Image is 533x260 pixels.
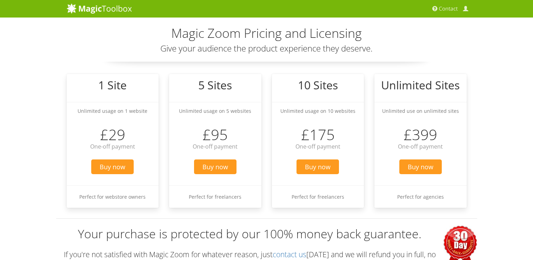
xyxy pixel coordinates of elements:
img: MagicToolbox.com - Image tools for your website [67,3,132,14]
span: Contact [439,5,458,12]
h3: £175 [272,126,364,143]
li: Unlimited usage on 1 website [67,102,159,119]
li: Perfect for agencies [374,185,467,208]
a: contact us [273,249,306,259]
span: One-off payment [193,143,238,150]
h3: £29 [67,126,159,143]
li: Perfect for freelancers [169,185,261,208]
big: Unlimited Sites [381,77,460,93]
span: One-off payment [398,143,443,150]
span: Buy now [297,159,339,174]
big: 1 Site [98,77,127,93]
span: Buy now [194,159,236,174]
big: 10 Sites [298,77,338,93]
span: Buy now [399,159,442,174]
h3: £95 [169,126,261,143]
li: Unlimited use on unlimited sites [374,102,467,119]
h3: Give your audience the product experience they deserve. [67,44,467,53]
li: Unlimited usage on 10 websites [272,102,364,119]
span: One-off payment [90,143,135,150]
span: One-off payment [295,143,340,150]
h3: Your purchase is protected by our 100% money back guarantee. [56,226,477,242]
span: Buy now [91,159,134,174]
h3: £399 [374,126,467,143]
li: Unlimited usage on 5 websites [169,102,261,119]
li: Perfect for webstore owners [67,185,159,208]
h2: Magic Zoom Pricing and Licensing [67,26,467,40]
big: 5 Sites [198,77,232,93]
li: Perfect for freelancers [272,185,364,208]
